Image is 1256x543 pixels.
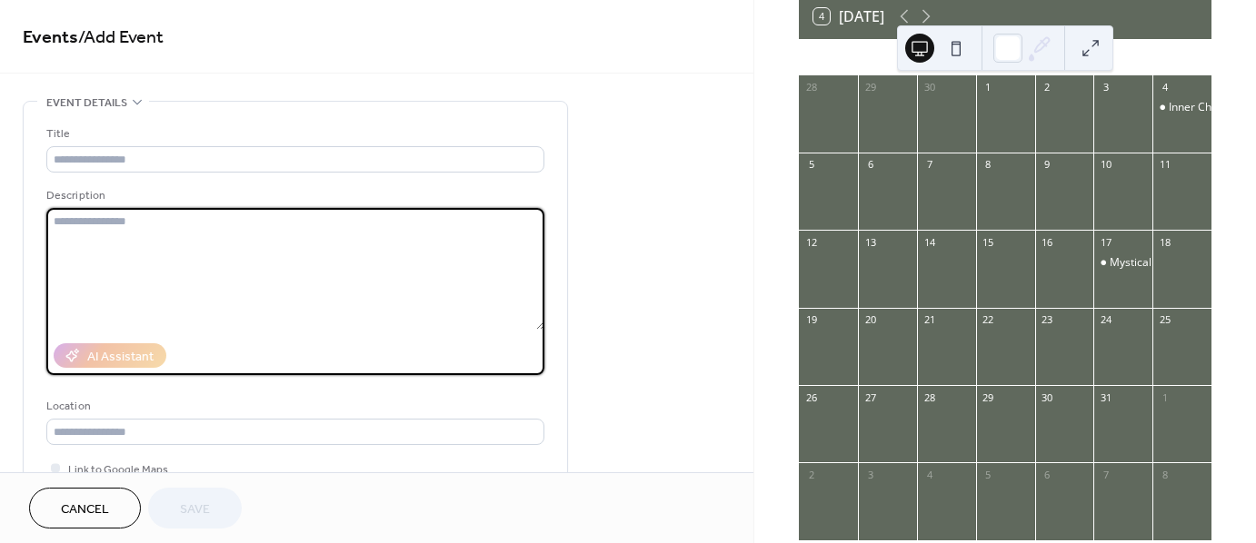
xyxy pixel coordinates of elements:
div: 6 [1041,468,1054,481]
div: Mon [868,39,922,75]
div: 21 [922,313,936,327]
span: / Add Event [78,20,164,55]
div: 28 [922,390,936,404]
div: 16 [1041,235,1054,249]
div: 15 [982,235,995,249]
div: 17 [1099,235,1112,249]
div: 27 [863,390,877,404]
div: 3 [863,468,877,481]
div: Location [46,397,541,416]
button: Cancel [29,488,141,528]
div: Sat [1142,39,1197,75]
button: 4[DATE] [807,4,891,29]
div: 5 [804,158,818,172]
div: 19 [804,313,818,327]
div: 29 [982,390,995,404]
div: 26 [804,390,818,404]
div: 2 [1041,81,1054,94]
span: Cancel [61,500,109,519]
div: 20 [863,313,877,327]
div: Title [46,124,541,143]
div: 30 [922,81,936,94]
div: 31 [1099,390,1112,404]
div: 13 [863,235,877,249]
div: Sun [813,39,868,75]
div: 25 [1158,313,1171,327]
div: Fri [1087,39,1141,75]
span: Link to Google Maps [68,460,168,479]
div: 24 [1099,313,1112,327]
div: 7 [922,158,936,172]
div: 3 [1099,81,1112,94]
div: 8 [1158,468,1171,481]
div: 18 [1158,235,1171,249]
div: 5 [982,468,995,481]
div: Description [46,186,541,205]
div: 10 [1099,158,1112,172]
div: 1 [1158,390,1171,404]
div: 4 [922,468,936,481]
div: 12 [804,235,818,249]
div: 6 [863,158,877,172]
div: 22 [982,313,995,327]
div: 8 [982,158,995,172]
div: 2 [804,468,818,481]
div: 29 [863,81,877,94]
div: 28 [804,81,818,94]
div: 1 [982,81,995,94]
div: 7 [1099,468,1112,481]
div: 23 [1041,313,1054,327]
div: 14 [922,235,936,249]
div: 30 [1041,390,1054,404]
div: 9 [1041,158,1054,172]
a: Events [23,20,78,55]
span: Event details [46,94,127,113]
div: Mystical Moonlight Gathering [1093,255,1152,271]
div: 11 [1158,158,1171,172]
div: Inner Child Healing Sound Bath [1152,100,1211,115]
div: 4 [1158,81,1171,94]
